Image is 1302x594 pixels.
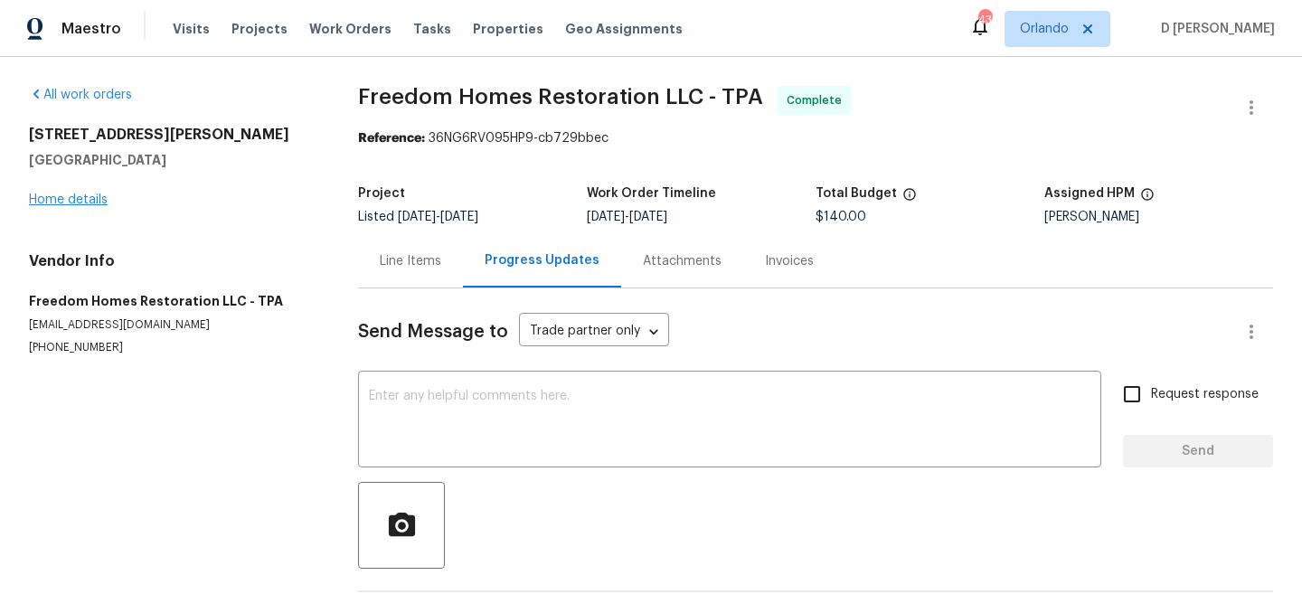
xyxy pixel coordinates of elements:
b: Reference: [358,132,425,145]
span: $140.00 [816,211,866,223]
h5: Work Order Timeline [587,187,716,200]
span: Send Message to [358,323,508,341]
div: Trade partner only [519,317,669,347]
span: [DATE] [398,211,436,223]
span: D [PERSON_NAME] [1154,20,1275,38]
h5: Assigned HPM [1044,187,1135,200]
span: Freedom Homes Restoration LLC - TPA [358,86,763,108]
div: Progress Updates [485,251,599,269]
a: Home details [29,193,108,206]
h2: [STREET_ADDRESS][PERSON_NAME] [29,126,315,144]
span: Request response [1151,385,1259,404]
p: [PHONE_NUMBER] [29,340,315,355]
div: Attachments [643,252,722,270]
span: Visits [173,20,210,38]
div: 36NG6RV095HP9-cb729bbec [358,129,1273,147]
p: [EMAIL_ADDRESS][DOMAIN_NAME] [29,317,315,333]
span: Geo Assignments [565,20,683,38]
span: Work Orders [309,20,392,38]
span: [DATE] [629,211,667,223]
h5: Freedom Homes Restoration LLC - TPA [29,292,315,310]
span: [DATE] [587,211,625,223]
span: Complete [787,91,849,109]
span: Properties [473,20,543,38]
a: All work orders [29,89,132,101]
h4: Vendor Info [29,252,315,270]
span: The total cost of line items that have been proposed by Opendoor. This sum includes line items th... [902,187,917,211]
div: 43 [978,11,991,29]
span: Projects [231,20,288,38]
span: Tasks [413,23,451,35]
span: [DATE] [440,211,478,223]
div: Line Items [380,252,441,270]
h5: Project [358,187,405,200]
span: Listed [358,211,478,223]
span: The hpm assigned to this work order. [1140,187,1155,211]
div: Invoices [765,252,814,270]
span: - [398,211,478,223]
h5: [GEOGRAPHIC_DATA] [29,151,315,169]
div: [PERSON_NAME] [1044,211,1273,223]
span: Orlando [1020,20,1069,38]
span: Maestro [61,20,121,38]
h5: Total Budget [816,187,897,200]
span: - [587,211,667,223]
